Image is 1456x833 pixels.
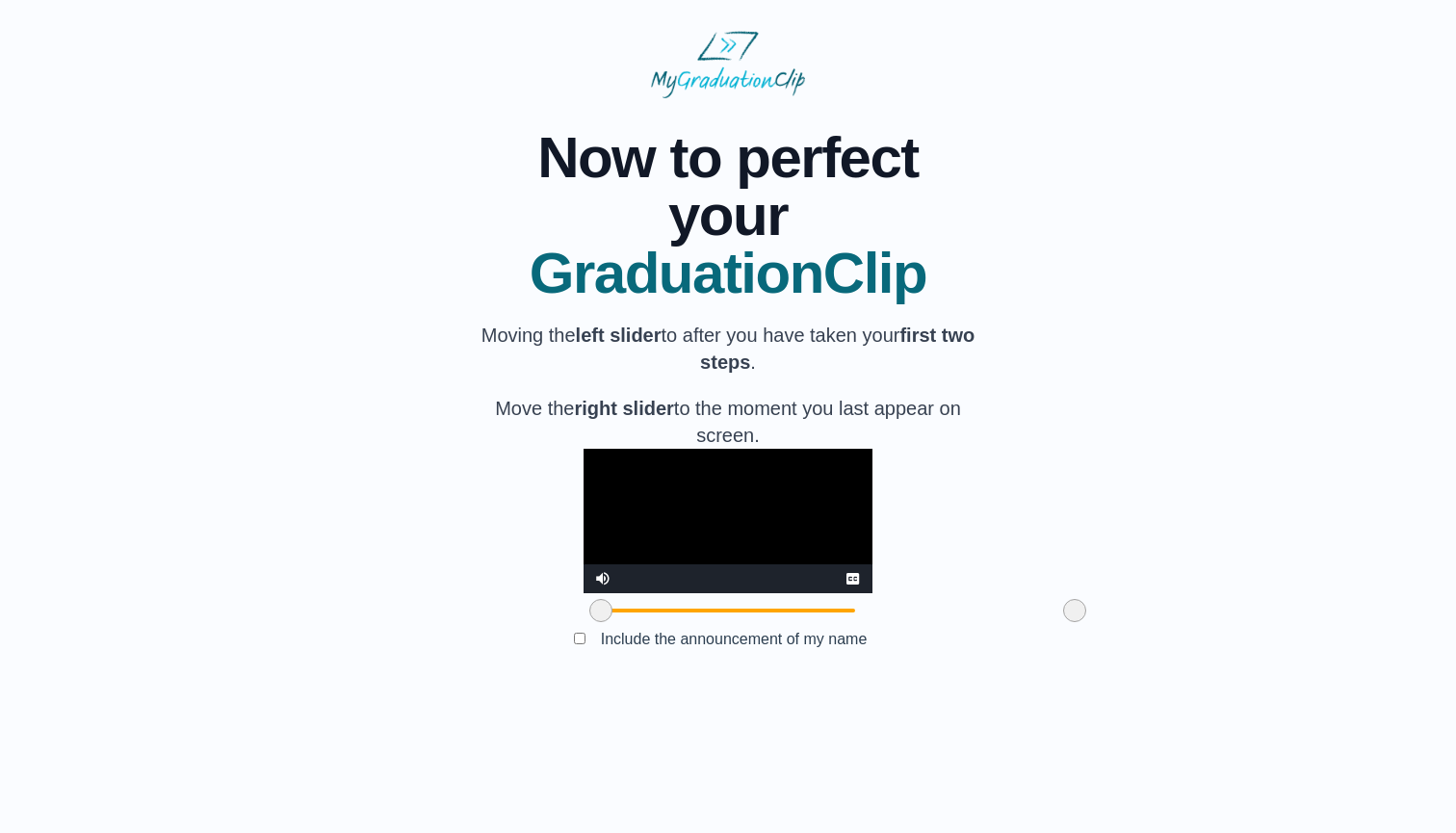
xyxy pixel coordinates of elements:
p: Move the to the moment you last appear on screen. [474,395,982,449]
span: Now to perfect your [474,129,982,245]
div: Video Player [584,449,872,593]
button: Mute [584,564,622,593]
span: GraduationClip [474,245,982,302]
p: Moving the to after you have taken your . [474,322,982,376]
b: first two steps [700,325,975,373]
label: Include the announcement of my name [585,623,883,655]
b: right slider [574,398,673,419]
img: MyGraduationClip [651,31,805,98]
button: Captions [834,564,872,593]
b: left slider [576,325,662,346]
